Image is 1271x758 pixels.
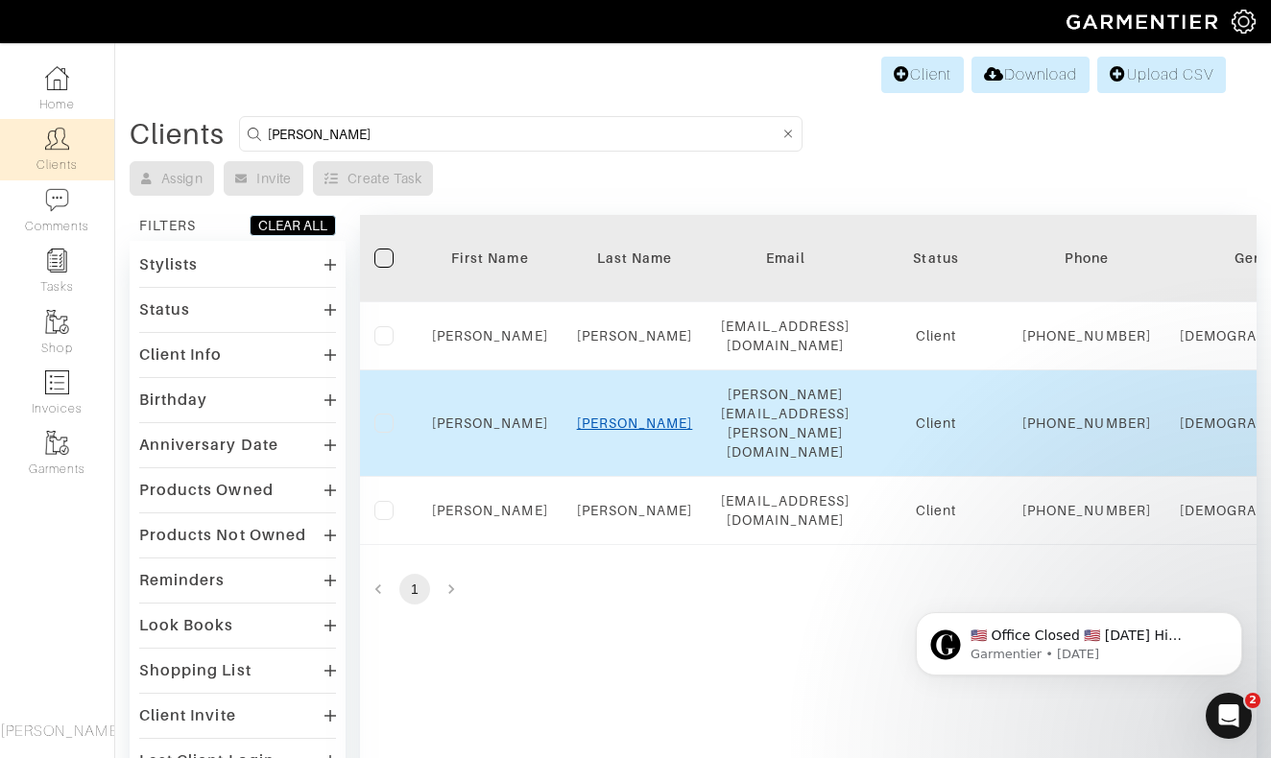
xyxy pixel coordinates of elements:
img: garments-icon-b7da505a4dc4fd61783c78ac3ca0ef83fa9d6f193b1c9dc38574b1d14d53ca28.png [45,310,69,334]
a: [PERSON_NAME] [577,503,693,518]
a: Download [971,57,1090,93]
div: Status [878,249,994,268]
div: Birthday [139,391,207,410]
div: Last Name [577,249,693,268]
div: [PHONE_NUMBER] [1022,414,1151,433]
div: Clients [130,125,225,144]
img: comment-icon-a0a6a9ef722e966f86d9cbdc48e553b5cf19dbc54f86b18d962a5391bc8f6eb6.png [45,188,69,212]
nav: pagination navigation [360,574,1257,604]
th: Toggle SortBy [563,215,707,302]
iframe: Intercom live chat [1206,693,1252,739]
div: Client [878,414,994,433]
th: Toggle SortBy [864,215,1008,302]
div: FILTERS [139,216,196,235]
div: First Name [432,249,548,268]
div: Client Info [139,345,223,365]
img: reminder-icon-8004d30b9f0a5d33ae49ab947aed9ed385cf756f9e5892f1edd6e32f2345188e.png [45,249,69,272]
img: garmentier-logo-header-white-b43fb05a5012e4ada735d5af1a66efaba907eab6374d6393d1fbf88cb4ef424d.png [1057,5,1232,38]
div: Products Not Owned [139,526,306,545]
img: clients-icon-6bae9207a08558b7cb47a8932f037763ab4055f8c8b6bfacd5dc20c3e0201464.png [45,127,69,151]
span: 2 [1245,693,1260,708]
input: Search by name, email, phone, city, or state [268,122,779,146]
img: dashboard-icon-dbcd8f5a0b271acd01030246c82b418ddd0df26cd7fceb0bd07c9910d44c42f6.png [45,66,69,90]
div: Shopping List [139,661,252,680]
div: Look Books [139,616,234,635]
img: garments-icon-b7da505a4dc4fd61783c78ac3ca0ef83fa9d6f193b1c9dc38574b1d14d53ca28.png [45,431,69,455]
div: Reminders [139,571,225,590]
iframe: Intercom notifications message [887,572,1271,706]
div: [EMAIL_ADDRESS][DOMAIN_NAME] [721,491,850,530]
div: Client [878,501,994,520]
div: [PHONE_NUMBER] [1022,501,1151,520]
button: CLEAR ALL [250,215,336,236]
div: Email [721,249,850,268]
div: [PHONE_NUMBER] [1022,326,1151,345]
div: [EMAIL_ADDRESS][DOMAIN_NAME] [721,317,850,355]
div: Products Owned [139,481,274,500]
img: orders-icon-0abe47150d42831381b5fb84f609e132dff9fe21cb692f30cb5eec754e2cba89.png [45,370,69,394]
div: Anniversary Date [139,436,278,455]
button: page 1 [399,574,430,604]
div: Phone [1022,249,1151,268]
a: [PERSON_NAME] [432,503,548,518]
img: gear-icon-white-bd11855cb880d31180b6d7d6211b90ccbf57a29d726f0c71d8c61bd08dd39cc2.png [1232,10,1256,34]
a: [PERSON_NAME] [432,415,548,431]
a: Client [881,57,964,93]
a: [PERSON_NAME] [432,328,548,343]
div: Client [878,326,994,345]
th: Toggle SortBy [418,215,563,302]
a: Upload CSV [1097,57,1226,93]
div: Client Invite [139,706,236,725]
a: [PERSON_NAME] [577,415,693,431]
div: CLEAR ALL [258,216,327,235]
div: [PERSON_NAME][EMAIL_ADDRESS][PERSON_NAME][DOMAIN_NAME] [721,385,850,462]
div: Stylists [139,255,198,274]
div: Status [139,300,190,320]
a: [PERSON_NAME] [577,328,693,343]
